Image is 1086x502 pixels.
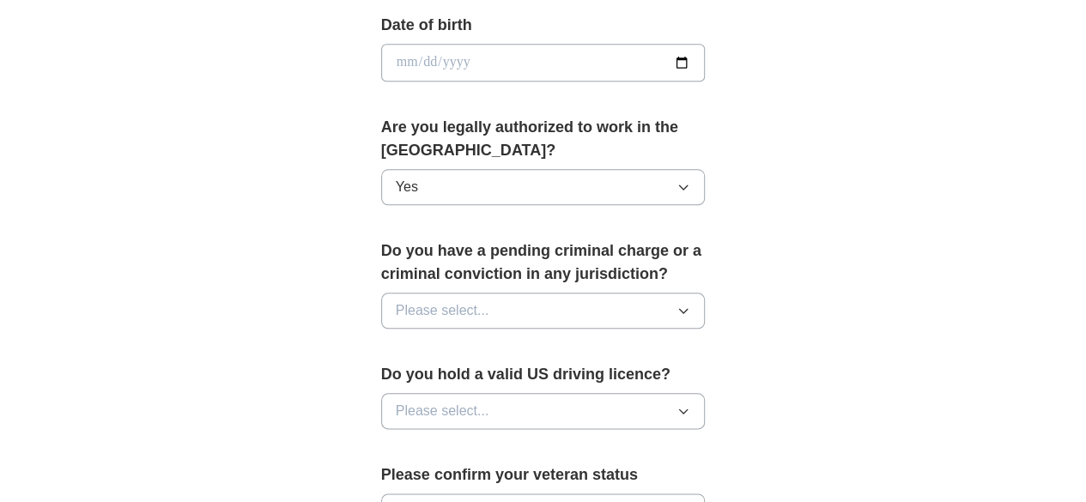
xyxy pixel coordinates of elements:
label: Date of birth [381,14,706,37]
span: Please select... [396,300,489,321]
button: Please select... [381,393,706,429]
label: Do you hold a valid US driving licence? [381,363,706,386]
button: Please select... [381,293,706,329]
button: Yes [381,169,706,205]
span: Please select... [396,401,489,421]
span: Yes [396,177,418,197]
label: Are you legally authorized to work in the [GEOGRAPHIC_DATA]? [381,116,706,162]
label: Do you have a pending criminal charge or a criminal conviction in any jurisdiction? [381,239,706,286]
label: Please confirm your veteran status [381,463,706,487]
